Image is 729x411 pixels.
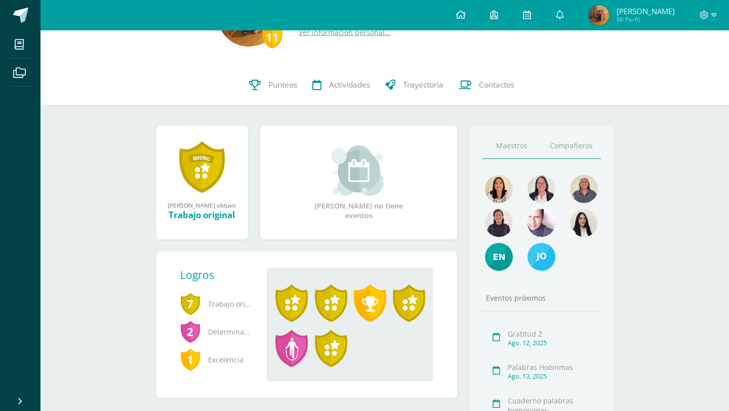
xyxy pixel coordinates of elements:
span: Trayectoria [403,79,443,90]
div: Palabras Hoónimas [508,362,598,372]
img: 6e2f20004b8c097e66f8a099974e0ff1.png [570,209,598,237]
a: Punteos [241,65,305,105]
a: Compañeros [542,133,601,159]
span: Contactos [479,79,514,90]
img: 876c69fb502899f7a2bc55a9ba2fa0e7.png [485,175,513,203]
div: Logros [180,268,259,282]
span: Trabajo original [180,290,251,318]
a: Ver información personal... [299,27,391,37]
span: Excelencia [180,346,251,374]
span: Punteos [268,79,297,90]
span: Mi Perfil [617,15,675,24]
a: Trayectoria [378,65,451,105]
div: Gratitud 2 [508,329,598,339]
img: 3e9e4233b3f9cde1b2f380faa16d83d5.png [528,243,555,271]
img: f779a4e8ad232e87fc701809dd56c7cb.png [589,5,609,25]
img: 041e67bb1815648f1c28e9f895bf2be1.png [485,209,513,237]
div: 11 [262,25,282,49]
span: 1 [180,348,200,371]
div: Ago. 12, 2025 [508,339,598,347]
div: Ago. 13, 2025 [508,372,598,381]
span: Determinación [180,318,251,346]
span: [PERSON_NAME] [617,6,675,16]
img: 408a551ef2c74b912fbe9346b0557d9b.png [528,175,555,203]
span: Actividades [329,79,370,90]
img: a8e8556f48ef469a8de4653df9219ae6.png [528,209,555,237]
div: Eventos próximos [482,293,601,303]
a: Contactos [451,65,522,105]
div: Trabajo original [166,209,238,221]
a: Maestros [482,133,542,159]
div: [PERSON_NAME] obtuvo [166,201,238,209]
img: event_small.png [331,145,386,196]
img: 8f3bf19539481b212b8ab3c0cdc72ac6.png [570,175,598,203]
div: [PERSON_NAME] no tiene eventos [308,145,409,220]
a: Actividades [305,65,378,105]
span: 2 [180,320,200,343]
span: 7 [180,292,200,315]
img: e4e25d66bd50ed3745d37a230cf1e994.png [485,243,513,271]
